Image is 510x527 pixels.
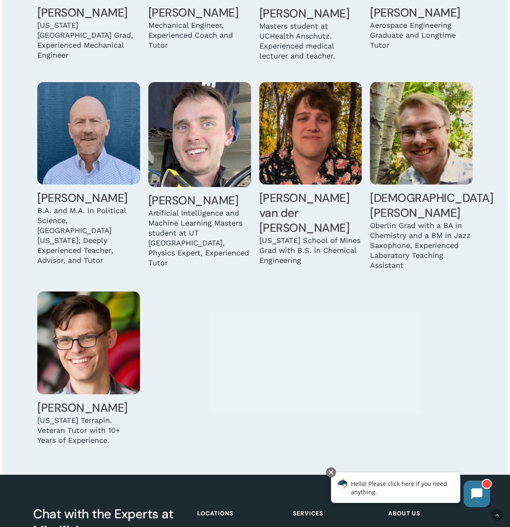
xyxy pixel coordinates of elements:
a: [PERSON_NAME] [259,6,350,21]
a: [PERSON_NAME] [370,5,460,20]
h4: Services [293,506,379,521]
h4: Locations [197,506,284,521]
a: [PERSON_NAME] [148,193,239,208]
div: [US_STATE][GEOGRAPHIC_DATA] Grad, Experienced Mechanical Engineer [37,20,140,60]
iframe: Chatbot [322,466,498,515]
img: Aaron Thomas [37,82,140,185]
img: Nate Ycas [37,291,140,394]
a: [PERSON_NAME] [37,5,128,20]
a: [DEMOGRAPHIC_DATA][PERSON_NAME] [370,190,493,221]
img: Christian Wilson [370,82,473,185]
img: Jesse van der Vorst [259,82,362,185]
a: [PERSON_NAME] [37,400,128,415]
div: Mechanical Engineer, Experienced Coach and Tutor [148,20,251,50]
a: [PERSON_NAME] van der [PERSON_NAME] [259,190,350,236]
div: [US_STATE] School of Mines Grad with B.S. in Chemical Engineering [259,236,362,265]
div: Artificial Intelligence and Machine Learning Masters student at UT [GEOGRAPHIC_DATA], Physics Exp... [148,208,251,268]
a: [PERSON_NAME] [148,5,239,20]
div: Aerospace Engineering Graduate and Longtime Tutor [370,20,473,50]
img: Ben Tweedlie [148,82,251,187]
a: [PERSON_NAME] [37,190,128,206]
div: Masters student at UCHealth Anschutz. Experienced medical lecturer and teacher. [259,21,362,61]
div: [US_STATE] Terrapin. Veteran Tutor with 10+ Years of Experience. [37,415,140,445]
div: Oberlin Grad with a BA in Chemistry and a BM in Jazz Saxophone, Experienced Laboratory Teaching A... [370,221,473,270]
div: B.A. and M.A. in Political Science, [GEOGRAPHIC_DATA][US_STATE]; Deeply Experienced Teacher, Advi... [37,206,140,265]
